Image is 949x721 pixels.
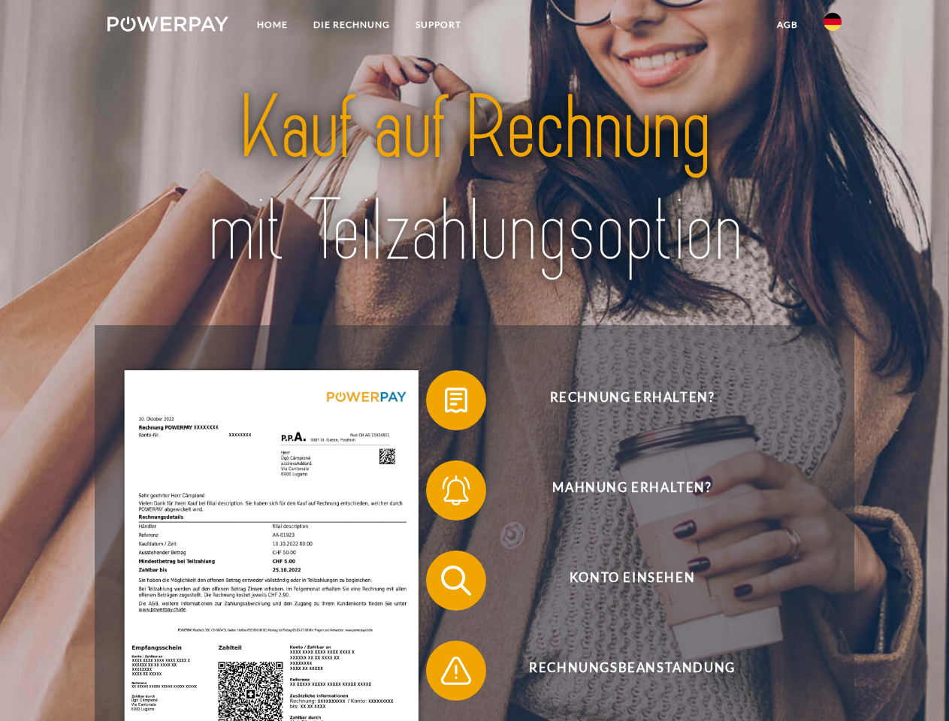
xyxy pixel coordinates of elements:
img: qb_bell.svg [437,472,475,509]
img: title-powerpay_de.svg [144,72,805,288]
span: Mahnung erhalten? [448,460,816,520]
img: de [824,13,842,31]
span: Rechnungsbeanstandung [448,641,816,701]
button: Konto einsehen [426,551,817,611]
a: DIE RECHNUNG [301,11,403,38]
img: logo-powerpay-white.svg [107,17,228,32]
img: qb_bill.svg [437,382,475,419]
span: Rechnung erhalten? [448,370,816,430]
a: SUPPORT [403,11,474,38]
button: Rechnungsbeanstandung [426,641,817,701]
img: qb_warning.svg [437,652,475,689]
button: Mahnung erhalten? [426,460,817,520]
a: Home [244,11,301,38]
span: Konto einsehen [448,551,816,611]
img: qb_search.svg [437,562,475,599]
a: agb [764,11,811,38]
button: Rechnung erhalten? [426,370,817,430]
